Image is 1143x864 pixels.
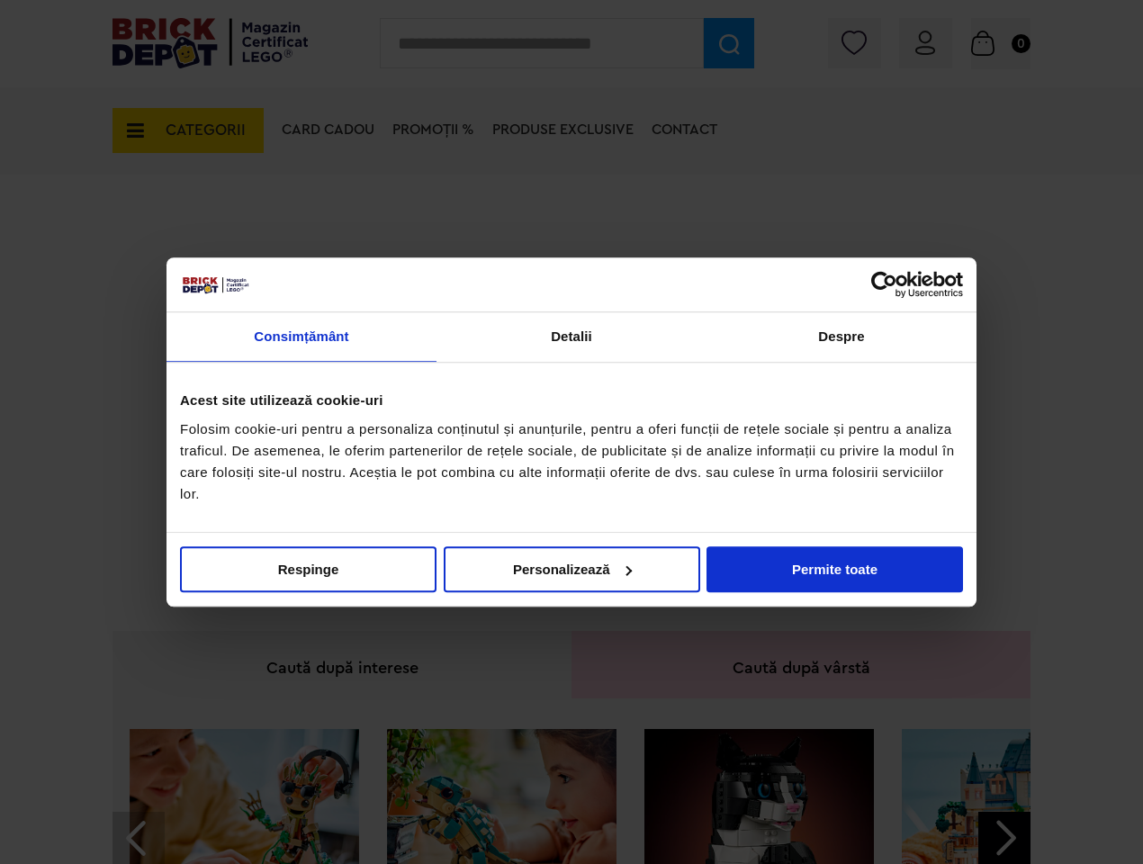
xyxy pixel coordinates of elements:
a: Consimțământ [166,312,436,362]
a: Despre [706,312,976,362]
div: Folosim cookie-uri pentru a personaliza conținutul și anunțurile, pentru a oferi funcții de rețel... [180,418,963,505]
button: Personalizează [444,546,700,592]
a: Usercentrics Cookiebot - opens in a new window [805,271,963,298]
button: Respinge [180,546,436,592]
img: siglă [180,274,250,294]
div: Acest site utilizează cookie-uri [180,390,963,411]
button: Permite toate [706,546,963,592]
a: Detalii [436,312,706,362]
